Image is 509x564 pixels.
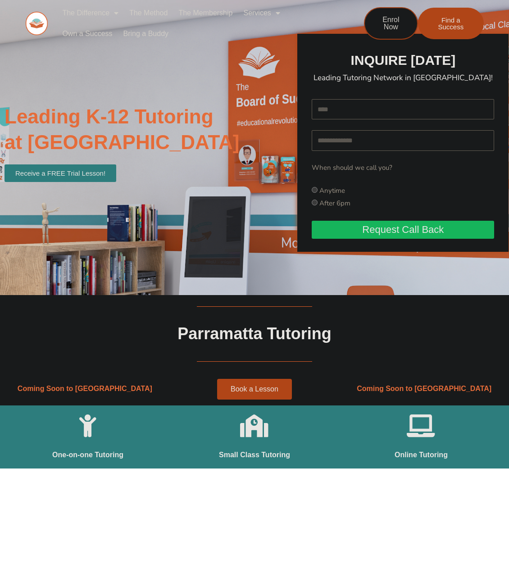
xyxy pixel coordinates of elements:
span: Request Call Back [362,225,444,235]
label: Anytime [319,186,345,195]
nav: Menu [57,3,338,44]
form: New Form [312,99,494,250]
div: When should we call you? [309,162,496,174]
a: Book a Lesson [217,379,292,400]
a: Services [238,3,285,23]
h2: Coming Soon to [GEOGRAPHIC_DATA] [5,384,165,394]
a: The Membership [173,3,238,23]
button: Request Call Back [312,221,494,239]
a: The Method [124,3,173,23]
span: Receive a FREE Trial Lesson! [15,170,105,177]
h2: Online Tutoring [342,450,500,460]
h1: Parramatta Tutoring [5,323,504,345]
a: Enrol Now [364,7,418,40]
h2: Small Class Tutoring [176,450,333,460]
a: Find a Success [418,8,484,39]
span: Coming Soon to [GEOGRAPHIC_DATA] [357,385,491,392]
h2: Leading K-12 Tutoring at [GEOGRAPHIC_DATA] [5,104,293,155]
h2: INQUIRE [DATE] [302,51,504,69]
a: Receive a FREE Trial Lesson! [5,164,116,182]
span: Book a Lesson [231,386,278,393]
a: Own a Success [57,23,118,44]
a: The Difference [57,3,124,23]
h2: One-on-one Tutoring [9,450,167,460]
a: Bring a Buddy [118,23,174,44]
span: Find a Success [432,17,470,30]
span: Enrol Now [378,16,404,31]
label: After 6pm [319,199,350,208]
